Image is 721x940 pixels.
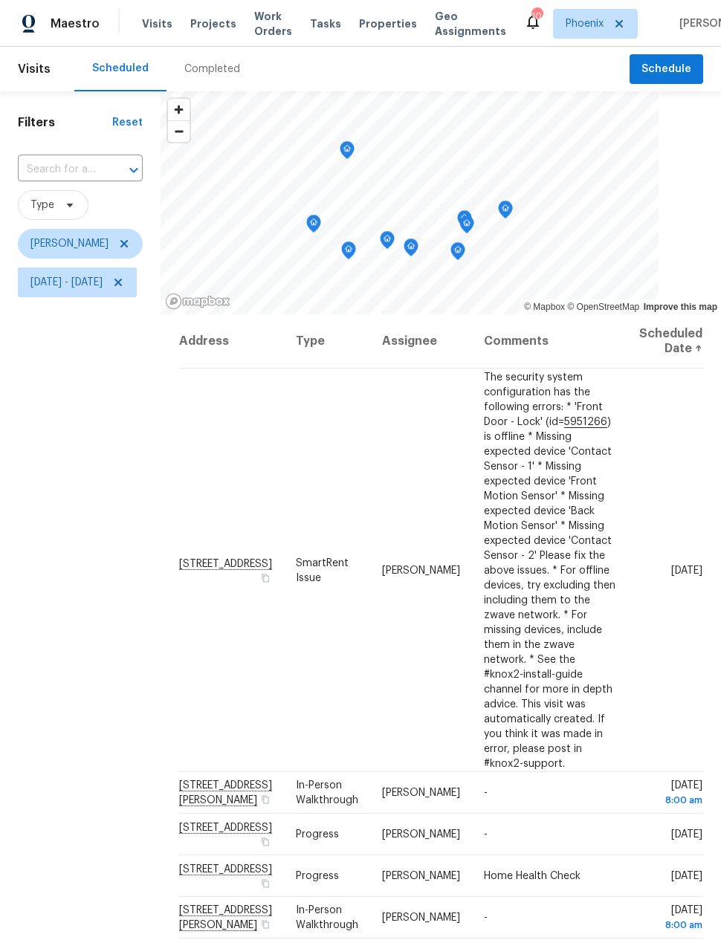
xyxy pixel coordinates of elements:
button: Zoom out [168,120,190,142]
span: Maestro [51,16,100,31]
th: Scheduled Date ↑ [627,314,703,369]
span: Properties [359,16,417,31]
div: 8:00 am [639,793,702,808]
span: [PERSON_NAME] [382,913,460,923]
span: [DATE] [671,871,702,881]
span: Visits [18,53,51,85]
span: Geo Assignments [435,9,506,39]
th: Comments [472,314,627,369]
button: Copy Address [259,571,272,584]
a: OpenStreetMap [567,302,639,312]
span: [DATE] [639,780,702,808]
div: Map marker [404,239,418,262]
span: [PERSON_NAME] [382,565,460,575]
th: Assignee [370,314,472,369]
span: The security system configuration has the following errors: * 'Front Door - Lock' (id= ) is offli... [484,372,615,768]
span: [PERSON_NAME] [382,871,460,881]
span: Schedule [641,60,691,79]
input: Search for an address... [18,158,101,181]
div: 8:00 am [639,918,702,933]
div: Reset [112,115,143,130]
span: Tasks [310,19,341,29]
canvas: Map [161,91,659,314]
span: [DATE] - [DATE] [30,275,103,290]
button: Open [123,160,144,181]
span: [DATE] [639,905,702,933]
span: Work Orders [254,9,292,39]
span: [PERSON_NAME] [30,236,109,251]
span: Progress [296,829,339,840]
button: Copy Address [259,793,272,806]
span: Projects [190,16,236,31]
div: Scheduled [92,61,149,76]
span: SmartRent Issue [296,557,349,583]
div: Map marker [306,215,321,238]
a: Mapbox [524,302,565,312]
div: Map marker [341,242,356,265]
a: Improve this map [644,302,717,312]
div: Map marker [459,215,474,239]
button: Zoom in [168,99,190,120]
span: [PERSON_NAME] [382,788,460,798]
div: 10 [531,9,542,24]
div: Map marker [498,201,513,224]
div: Map marker [450,242,465,265]
button: Copy Address [259,835,272,849]
span: [DATE] [671,829,702,840]
h1: Filters [18,115,112,130]
span: Zoom out [168,121,190,142]
span: Visits [142,16,172,31]
span: In-Person Walkthrough [296,780,358,806]
span: Progress [296,871,339,881]
div: Map marker [380,231,395,254]
span: Home Health Check [484,871,581,881]
span: In-Person Walkthrough [296,905,358,930]
span: - [484,829,488,840]
th: Address [178,314,284,369]
div: Map marker [340,141,355,164]
span: [DATE] [671,565,702,575]
button: Copy Address [259,877,272,890]
div: Completed [184,62,240,77]
span: [PERSON_NAME] [382,829,460,840]
span: - [484,913,488,923]
span: Type [30,198,54,213]
a: Mapbox homepage [165,293,230,310]
span: - [484,788,488,798]
button: Schedule [630,54,703,85]
button: Copy Address [259,918,272,931]
div: Map marker [457,210,472,233]
span: Phoenix [566,16,604,31]
th: Type [284,314,370,369]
